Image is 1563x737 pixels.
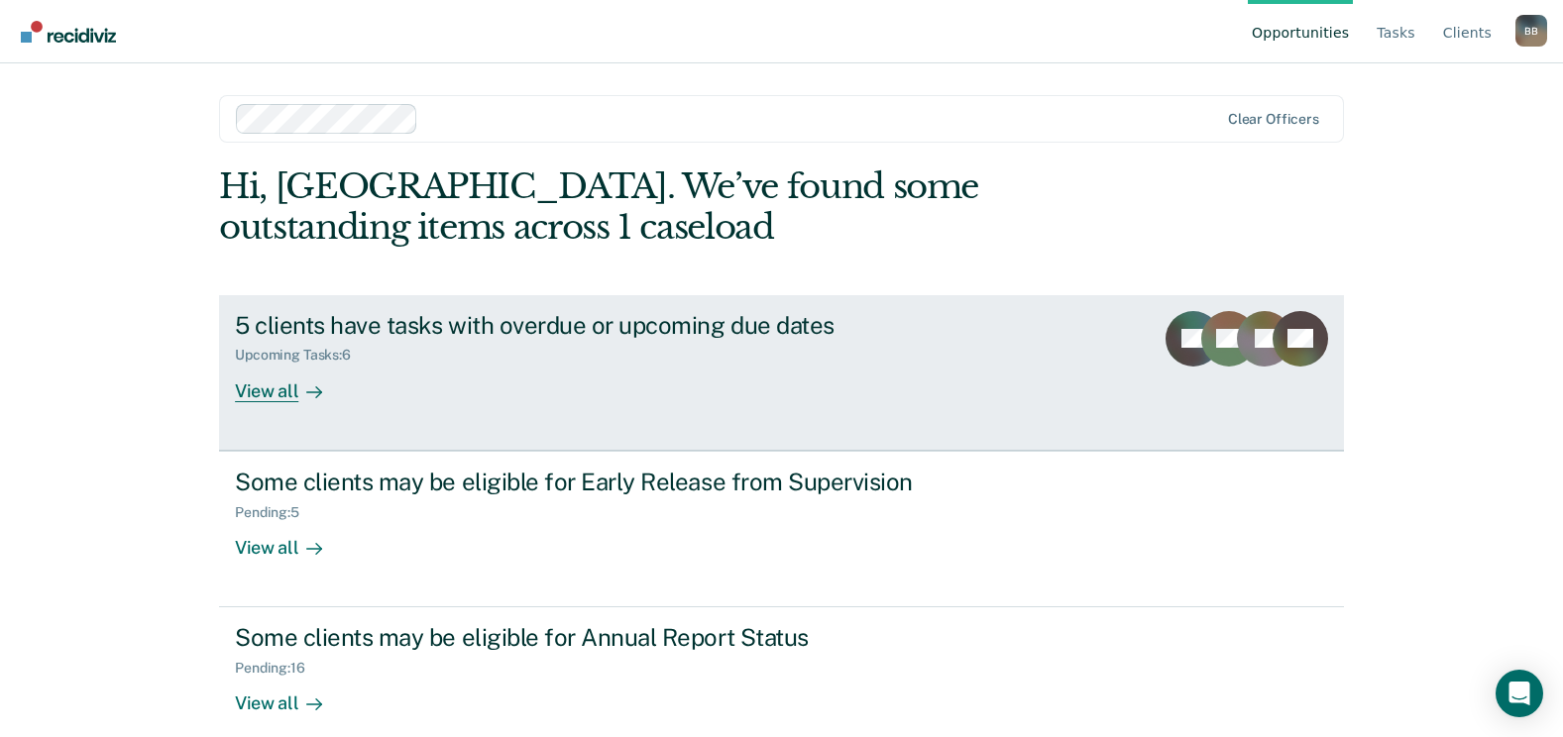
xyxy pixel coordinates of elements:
[235,468,931,496] div: Some clients may be eligible for Early Release from Supervision
[1515,15,1547,47] div: B B
[235,347,367,364] div: Upcoming Tasks : 6
[235,623,931,652] div: Some clients may be eligible for Annual Report Status
[1515,15,1547,47] button: Profile dropdown button
[235,364,346,402] div: View all
[21,21,116,43] img: Recidiviz
[235,504,315,521] div: Pending : 5
[235,520,346,559] div: View all
[235,677,346,715] div: View all
[1496,670,1543,717] div: Open Intercom Messenger
[235,311,931,340] div: 5 clients have tasks with overdue or upcoming due dates
[219,451,1344,607] a: Some clients may be eligible for Early Release from SupervisionPending:5View all
[219,295,1344,451] a: 5 clients have tasks with overdue or upcoming due datesUpcoming Tasks:6View all
[1228,111,1319,128] div: Clear officers
[219,166,1119,248] div: Hi, [GEOGRAPHIC_DATA]. We’ve found some outstanding items across 1 caseload
[235,660,321,677] div: Pending : 16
